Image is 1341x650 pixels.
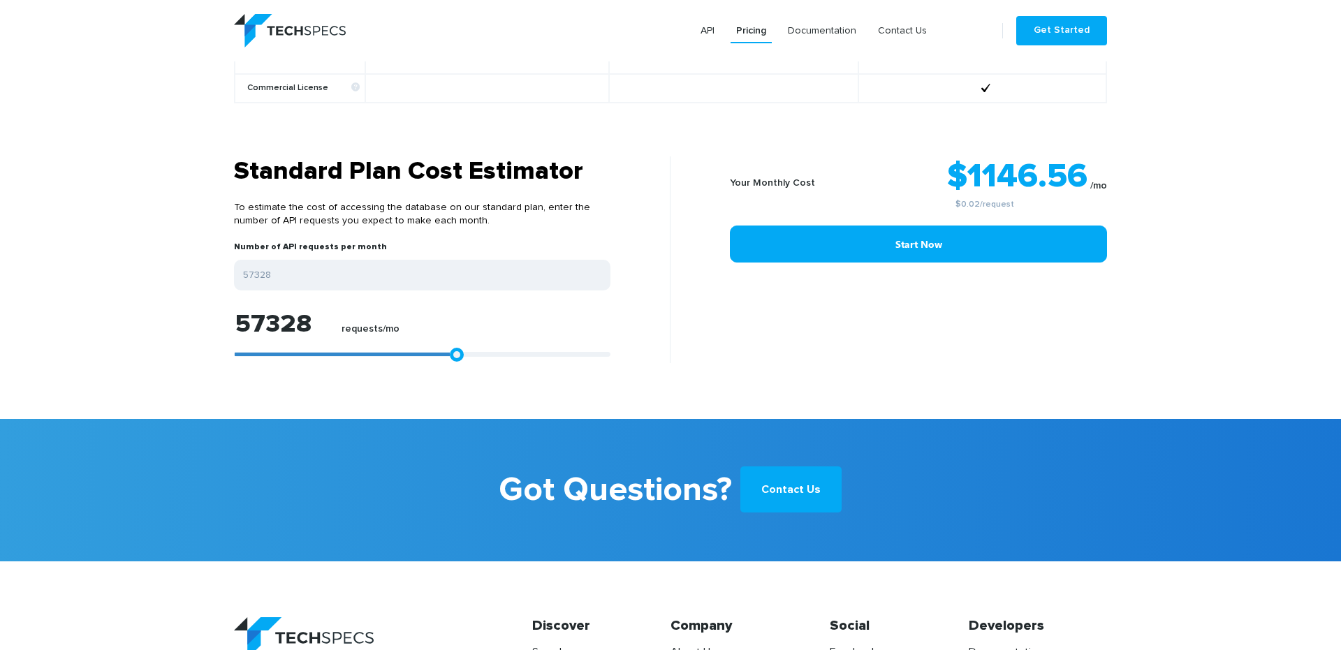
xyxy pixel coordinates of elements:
[532,617,670,638] h4: Discover
[830,617,968,638] h4: Social
[872,18,932,43] a: Contact Us
[247,83,360,94] b: Commercial License
[234,260,610,290] input: Enter your expected number of API requests
[969,617,1107,638] h4: Developers
[730,226,1107,263] a: Start Now
[695,18,720,43] a: API
[499,461,732,519] b: Got Questions?
[342,323,400,342] label: requests/mo
[782,18,862,43] a: Documentation
[670,617,809,638] h4: Company
[731,18,772,43] a: Pricing
[234,14,346,47] img: logo
[740,466,842,512] a: Contact Us
[730,178,815,188] b: Your Monthly Cost
[234,156,610,187] h3: Standard Plan Cost Estimator
[1090,181,1107,191] sub: /mo
[947,160,1087,193] strong: $1146.56
[862,200,1107,209] small: /request
[955,200,980,209] a: $0.02
[234,242,387,260] label: Number of API requests per month
[234,187,610,242] p: To estimate the cost of accessing the database on our standard plan, enter the number of API requ...
[1016,16,1107,45] a: Get Started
